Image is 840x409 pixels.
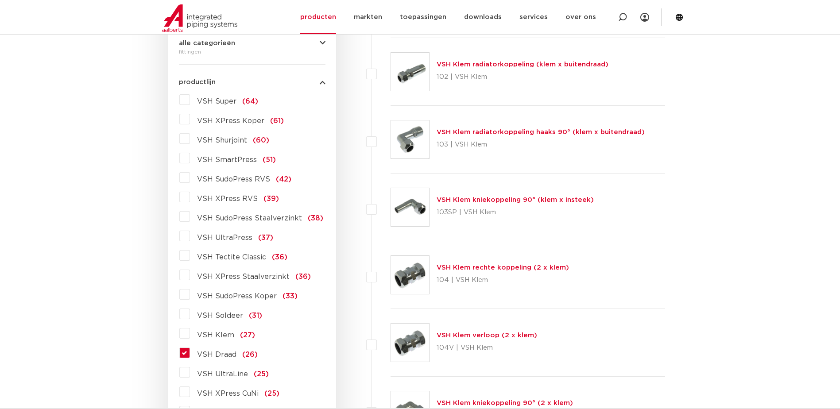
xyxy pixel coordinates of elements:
span: VSH Klem [197,332,234,339]
span: (39) [263,195,279,202]
span: VSH Shurjoint [197,137,247,144]
p: 103 | VSH Klem [437,138,645,152]
span: (25) [264,390,279,397]
span: (36) [295,273,311,280]
span: (64) [242,98,258,105]
span: VSH XPress Staalverzinkt [197,273,290,280]
span: VSH Soldeer [197,312,243,319]
span: alle categorieën [179,40,235,46]
span: (31) [249,312,262,319]
span: VSH UltraLine [197,370,248,378]
span: (36) [272,254,287,261]
span: VSH XPress RVS [197,195,258,202]
span: VSH Super [197,98,236,105]
a: VSH Klem rechte koppeling (2 x klem) [437,264,569,271]
a: VSH Klem kniekoppeling 90° (klem x insteek) [437,197,594,203]
span: (42) [276,176,291,183]
span: VSH SmartPress [197,156,257,163]
img: Thumbnail for VSH Klem rechte koppeling (2 x klem) [391,256,429,294]
a: VSH Klem kniekoppeling 90° (2 x klem) [437,400,573,406]
p: 102 | VSH Klem [437,70,608,84]
span: VSH UltraPress [197,234,252,241]
a: VSH Klem radiatorkoppeling haaks 90° (klem x buitendraad) [437,129,645,135]
a: VSH Klem radiatorkoppeling (klem x buitendraad) [437,61,608,68]
span: (25) [254,370,269,378]
span: (33) [283,293,298,300]
span: (38) [308,215,323,222]
span: (61) [270,117,284,124]
a: VSH Klem verloop (2 x klem) [437,332,537,339]
span: VSH SudoPress Koper [197,293,277,300]
img: Thumbnail for VSH Klem verloop (2 x klem) [391,324,429,362]
span: (37) [258,234,273,241]
button: productlijn [179,79,325,85]
span: VSH SudoPress RVS [197,176,270,183]
p: 104V | VSH Klem [437,341,537,355]
img: Thumbnail for VSH Klem radiatorkoppeling (klem x buitendraad) [391,53,429,91]
span: VSH Tectite Classic [197,254,266,261]
span: VSH SudoPress Staalverzinkt [197,215,302,222]
span: VSH Draad [197,351,236,358]
div: fittingen [179,46,325,57]
img: Thumbnail for VSH Klem radiatorkoppeling haaks 90° (klem x buitendraad) [391,120,429,158]
span: (60) [253,137,269,144]
p: 104 | VSH Klem [437,273,569,287]
button: alle categorieën [179,40,325,46]
span: VSH XPress Koper [197,117,264,124]
span: (26) [242,351,258,358]
span: productlijn [179,79,216,85]
span: VSH XPress CuNi [197,390,259,397]
span: (27) [240,332,255,339]
p: 103SP | VSH Klem [437,205,594,220]
span: (51) [263,156,276,163]
img: Thumbnail for VSH Klem kniekoppeling 90° (klem x insteek) [391,188,429,226]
